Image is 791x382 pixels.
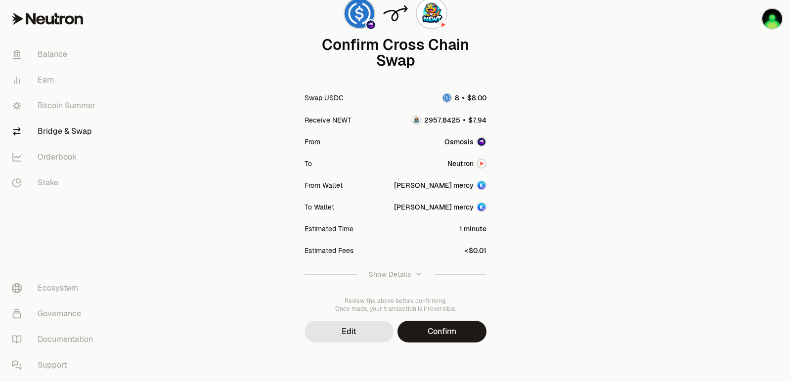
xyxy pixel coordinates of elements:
div: Show Details [369,269,411,279]
div: Estimated Fees [305,246,353,255]
a: Documentation [4,327,107,352]
button: Confirm [397,321,486,342]
img: sandy mercy [762,9,782,29]
a: Balance [4,42,107,67]
div: Confirm Cross Chain Swap [305,37,486,69]
a: Governance [4,301,107,327]
div: 1 minute [459,224,486,234]
img: NEWT Logo [412,116,420,124]
div: To [305,159,312,169]
a: Bridge & Swap [4,119,107,144]
div: From [305,137,320,147]
button: [PERSON_NAME] mercyAccount Image [394,202,486,212]
img: Account Image [478,203,485,211]
div: To Wallet [305,202,334,212]
div: <$0.01 [465,246,486,255]
div: [PERSON_NAME] mercy [394,202,474,212]
img: Osmosis Logo [478,138,485,146]
button: Show Details [305,261,486,287]
span: Neutron [447,159,474,169]
img: Neutron Logo [478,160,485,168]
div: From Wallet [305,180,343,190]
img: Account Image [478,181,485,189]
a: Earn [4,67,107,93]
img: Neutron Logo [439,20,447,29]
a: Support [4,352,107,378]
img: Osmosis Logo [366,20,375,29]
a: Ecosystem [4,275,107,301]
img: USDC Logo [443,94,451,102]
div: Swap USDC [305,93,344,103]
div: [PERSON_NAME] mercy [394,180,474,190]
div: Estimated Time [305,224,353,234]
button: [PERSON_NAME] mercyAccount Image [394,180,486,190]
span: Osmosis [444,137,474,147]
a: Stake [4,170,107,196]
a: Orderbook [4,144,107,170]
button: Edit [305,321,394,342]
div: Review the above before confirming. Once made, your transaction is irreversible. [305,297,486,313]
a: Bitcoin Summer [4,93,107,119]
div: Receive NEWT [305,115,352,125]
